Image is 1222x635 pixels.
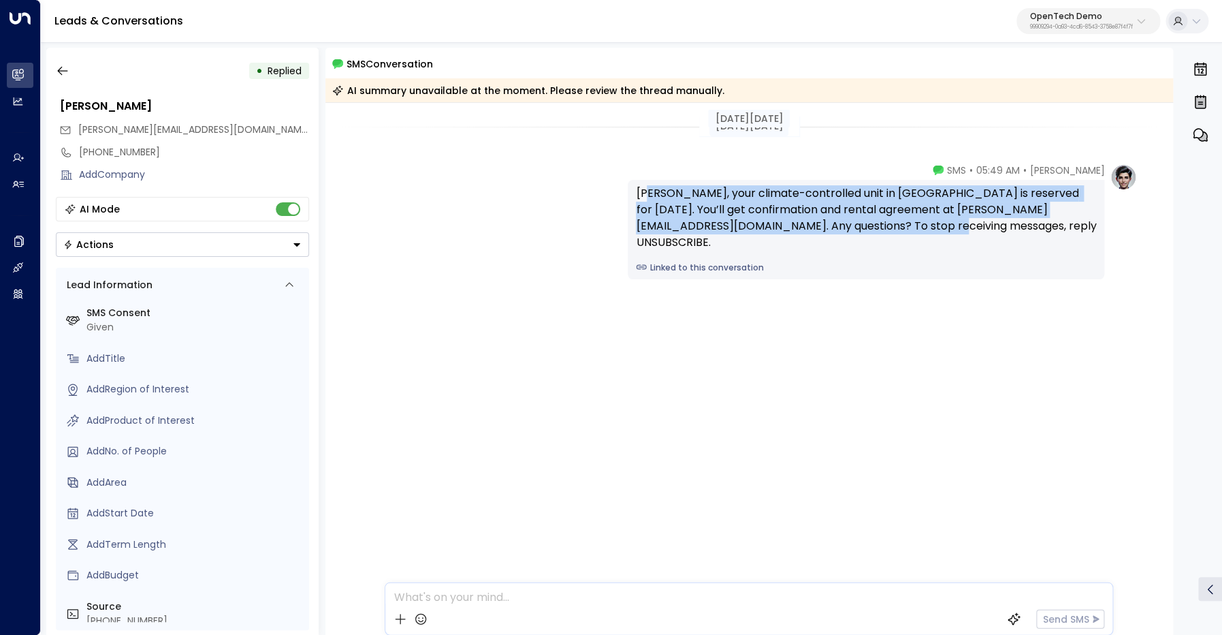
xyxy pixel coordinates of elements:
div: [PERSON_NAME] [60,98,309,114]
div: [DATE][DATE] [708,110,790,127]
span: [PERSON_NAME] [1029,164,1104,177]
div: AddRegion of Interest [86,382,304,397]
span: 05:49 AM [976,164,1019,177]
a: Leads & Conversations [54,13,183,29]
p: OpenTech Demo [1030,12,1133,20]
div: AddCompany [79,168,309,182]
div: [PHONE_NUMBER] [86,614,304,628]
div: AI summary unavailable at the moment. Please review the thread manually. [332,84,724,97]
div: AddArea [86,476,304,490]
div: AddNo. of People [86,444,304,459]
span: • [969,164,972,177]
span: SMS Conversation [347,56,433,72]
div: AI Mode [80,202,120,216]
span: • [1023,164,1026,177]
span: [PERSON_NAME][EMAIL_ADDRESS][DOMAIN_NAME] [78,123,310,136]
span: Replied [268,64,302,78]
div: AddTerm Length [86,538,304,552]
div: AddTitle [86,352,304,366]
div: Button group with a nested menu [56,232,309,257]
div: Lead Information [62,278,152,292]
div: Given [86,320,304,335]
div: AddBudget [86,568,304,583]
div: AddStart Date [86,506,304,521]
button: Actions [56,232,309,257]
span: james.miller21@gmail.com [78,123,309,137]
div: [PHONE_NUMBER] [79,145,309,159]
button: OpenTech Demo99909294-0a93-4cd6-8543-3758e87f4f7f [1016,8,1160,34]
a: Linked to this conversation [636,262,1096,274]
div: AddProduct of Interest [86,414,304,428]
p: 99909294-0a93-4cd6-8543-3758e87f4f7f [1030,25,1133,30]
div: • [256,59,263,83]
label: SMS Consent [86,306,304,320]
label: Source [86,600,304,614]
span: SMS [946,164,965,177]
div: [PERSON_NAME], your climate-controlled unit in [GEOGRAPHIC_DATA] is reserved for [DATE]. You’ll g... [636,185,1096,251]
div: Actions [63,238,114,251]
img: profile-logo.png [1110,164,1137,191]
